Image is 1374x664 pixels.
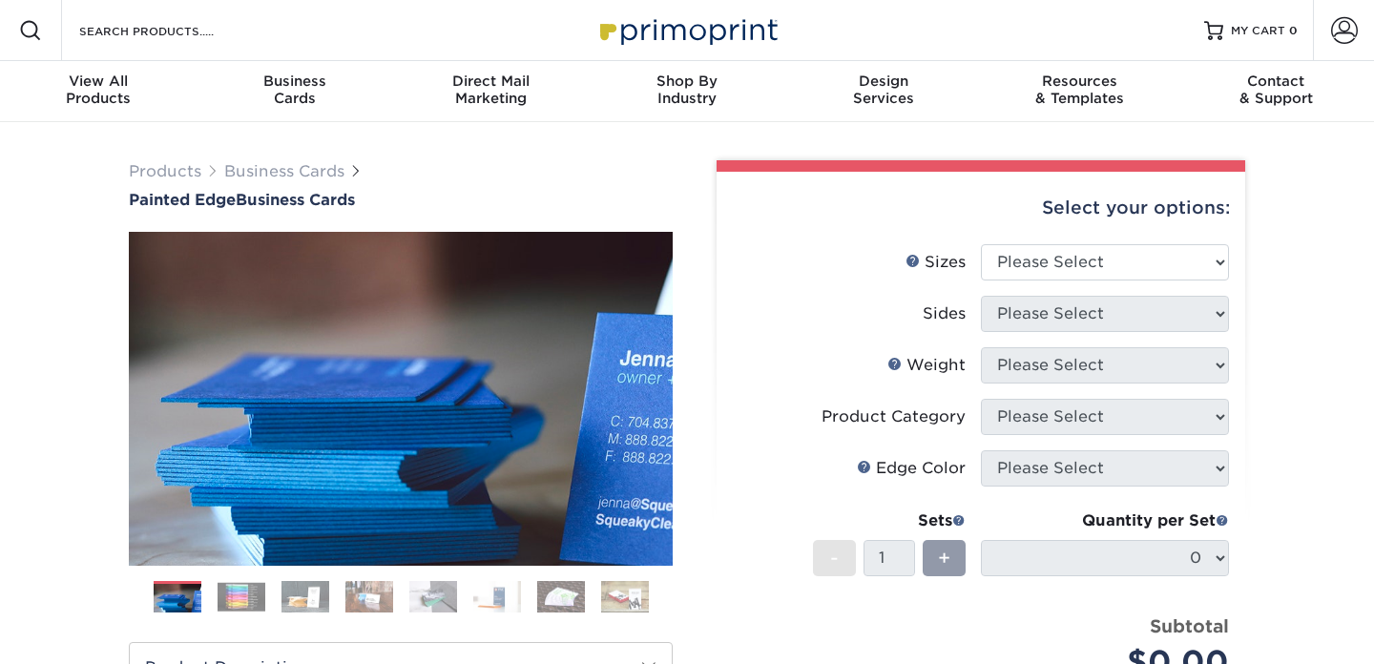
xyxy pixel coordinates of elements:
[345,580,393,613] img: Business Cards 04
[589,73,785,107] div: Industry
[785,61,982,122] a: DesignServices
[982,61,1178,122] a: Resources& Templates
[129,191,673,209] a: Painted EdgeBusiness Cards
[938,544,950,572] span: +
[592,10,782,51] img: Primoprint
[785,73,982,107] div: Services
[197,73,393,90] span: Business
[197,73,393,107] div: Cards
[409,580,457,613] img: Business Cards 05
[281,580,329,613] img: Business Cards 03
[154,574,201,622] img: Business Cards 01
[197,61,393,122] a: BusinessCards
[589,73,785,90] span: Shop By
[822,405,966,428] div: Product Category
[224,162,344,180] a: Business Cards
[1177,73,1374,107] div: & Support
[1289,24,1298,37] span: 0
[77,19,263,42] input: SEARCH PRODUCTS.....
[785,73,982,90] span: Design
[981,509,1229,532] div: Quantity per Set
[830,544,839,572] span: -
[392,61,589,122] a: Direct MailMarketing
[906,251,966,274] div: Sizes
[218,582,265,612] img: Business Cards 02
[1177,73,1374,90] span: Contact
[857,457,966,480] div: Edge Color
[129,162,201,180] a: Products
[537,580,585,613] img: Business Cards 07
[982,73,1178,107] div: & Templates
[392,73,589,107] div: Marketing
[392,73,589,90] span: Direct Mail
[129,191,673,209] h1: Business Cards
[982,73,1178,90] span: Resources
[1231,23,1285,39] span: MY CART
[1150,615,1229,636] strong: Subtotal
[923,302,966,325] div: Sides
[813,509,966,532] div: Sets
[589,61,785,122] a: Shop ByIndustry
[887,354,966,377] div: Weight
[601,580,649,613] img: Business Cards 08
[732,172,1230,244] div: Select your options:
[1177,61,1374,122] a: Contact& Support
[129,191,236,209] span: Painted Edge
[473,580,521,613] img: Business Cards 06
